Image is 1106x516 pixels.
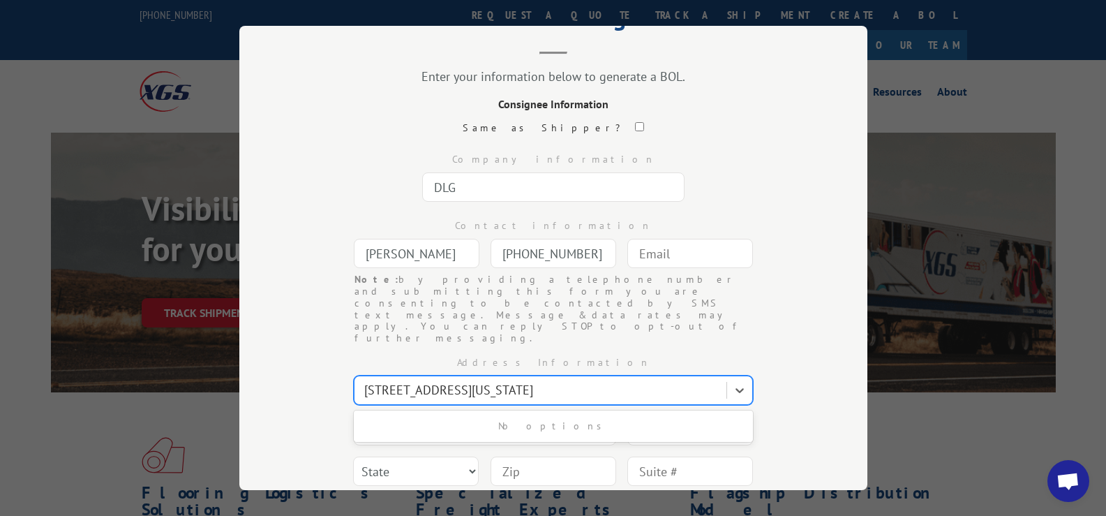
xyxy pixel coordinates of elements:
input: Email [627,239,753,268]
div: Enter your information below to generate a BOL. [309,68,798,84]
label: Same as Shipper? [463,121,629,134]
div: No options [354,413,753,439]
div: Consignee Information [309,96,798,112]
input: Contact Name [354,239,479,268]
input: Company Name [422,172,685,202]
input: Zip [491,457,616,486]
input: Phone [491,239,616,268]
div: Company information [309,152,798,167]
input: Address [354,416,616,445]
input: City [627,416,753,445]
div: Contact information [309,219,798,233]
h2: Bill of Lading [309,7,798,34]
div: Address Information [309,355,798,370]
strong: Note: [354,273,398,286]
div: Open chat [1047,460,1089,502]
div: by providing a telephone number and submitting this form you are consenting to be contacted by SM... [354,274,752,344]
input: Suite # [627,457,753,486]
